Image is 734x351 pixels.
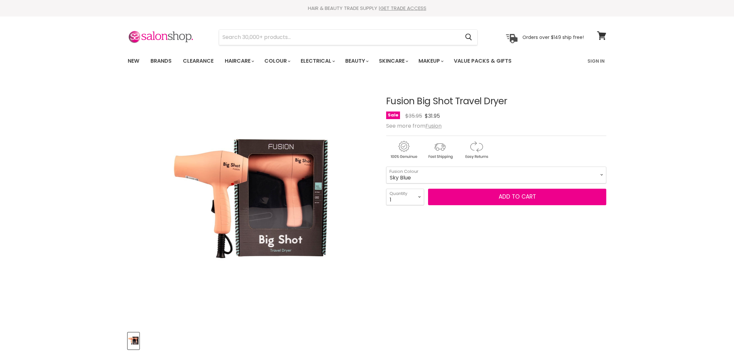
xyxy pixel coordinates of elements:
[178,54,218,68] a: Clearance
[259,54,294,68] a: Colour
[386,122,442,130] span: See more from
[499,193,536,201] span: Add to cart
[174,87,328,318] img: Fusion Big Shot Travel Dryer
[123,51,550,71] ul: Main menu
[425,122,442,130] a: Fusion
[219,29,478,45] form: Product
[386,112,400,119] span: Sale
[127,331,375,349] div: Product thumbnails
[146,54,177,68] a: Brands
[296,54,339,68] a: Electrical
[584,54,609,68] a: Sign In
[449,54,517,68] a: Value Packs & Gifts
[414,54,448,68] a: Makeup
[386,96,606,107] h1: Fusion Big Shot Travel Dryer
[460,30,477,45] button: Search
[123,54,144,68] a: New
[128,333,139,349] img: Fusion Big Shot Travel Dryer
[374,54,412,68] a: Skincare
[219,30,460,45] input: Search
[128,80,374,326] div: Fusion Big Shot Travel Dryer image. Click or Scroll to Zoom.
[380,5,426,12] a: GET TRADE ACCESS
[459,140,494,160] img: returns.gif
[522,34,584,40] p: Orders over $149 ship free!
[119,5,615,12] div: HAIR & BEAUTY TRADE SUPPLY |
[340,54,373,68] a: Beauty
[428,189,606,205] button: Add to cart
[386,140,421,160] img: genuine.gif
[425,112,440,120] span: $31.95
[422,140,457,160] img: shipping.gif
[128,333,139,349] button: Fusion Big Shot Travel Dryer
[405,112,422,120] span: $35.95
[386,189,424,205] select: Quantity
[220,54,258,68] a: Haircare
[119,51,615,71] nav: Main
